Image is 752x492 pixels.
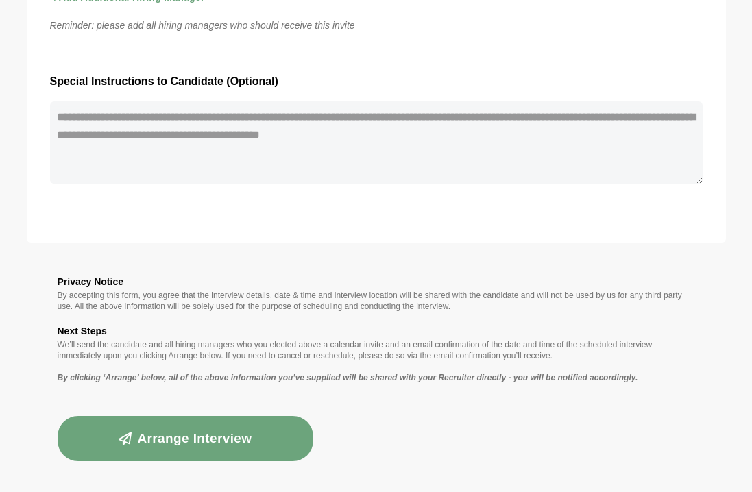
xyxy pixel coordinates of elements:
p: By clicking ‘Arrange’ below, all of the above information you’ve supplied will be shared with you... [58,372,695,383]
button: Arrange Interview [58,416,314,461]
h3: Next Steps [58,323,695,339]
p: Reminder: please add all hiring managers who should receive this invite [42,17,711,34]
p: By accepting this form, you agree that the interview details, date & time and interview location ... [58,290,695,312]
p: We’ll send the candidate and all hiring managers who you elected above a calendar invite and an e... [58,339,695,361]
h3: Special Instructions to Candidate (Optional) [50,73,703,90]
h3: Privacy Notice [58,273,695,290]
